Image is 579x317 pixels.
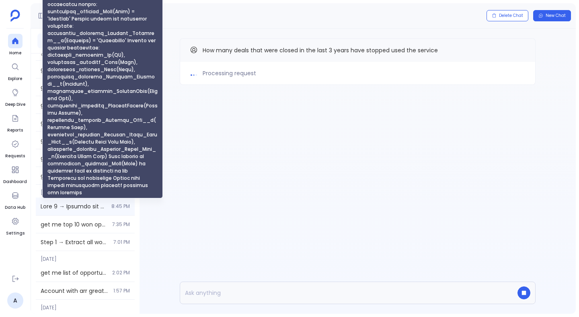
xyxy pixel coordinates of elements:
[487,10,528,21] button: Delete Chat
[41,269,107,277] span: get me list of opportunities
[5,85,25,108] a: Deep Dive
[7,292,23,309] a: A
[36,300,135,311] span: [DATE]
[112,221,130,228] span: 7:35 PM
[41,220,107,228] span: get me top 10 won oppportunities count group by opportunityname
[5,188,25,211] a: Data Hub
[36,251,135,262] span: [DATE]
[533,10,571,21] button: New Chat
[8,34,23,56] a: Home
[5,153,25,159] span: Requests
[41,287,109,295] span: Account with arr greater then 10 K ?
[41,202,107,210] span: Step 1 → Extract all enterprise customers from Salesforce accounts using Customers key definition...
[5,137,25,159] a: Requests
[6,214,25,237] a: Settings
[112,270,130,276] span: 2:02 PM
[10,10,20,22] img: petavue logo
[3,179,27,185] span: Dashboard
[8,76,23,82] span: Explore
[8,60,23,82] a: Explore
[499,13,523,19] span: Delete Chat
[3,163,27,185] a: Dashboard
[111,203,130,210] span: 8:45 PM
[36,185,135,196] span: [DATE]
[113,288,130,294] span: 1:57 PM
[6,230,25,237] span: Settings
[37,33,84,48] button: Recent Chat
[5,101,25,108] span: Deep Dive
[8,50,23,56] span: Home
[203,68,256,78] span: Processing request
[203,46,438,54] span: How many deals that were closed in the last 3 years have stopped used the service
[7,127,23,134] span: Reports
[190,68,198,78] img: loading
[113,239,130,245] span: 7:01 PM
[41,238,109,246] span: Step 1 → Extract all won opportunities with ARR greater than 30k using Won opportunities key defi...
[546,13,566,19] span: New Chat
[7,111,23,134] a: Reports
[5,204,25,211] span: Data Hub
